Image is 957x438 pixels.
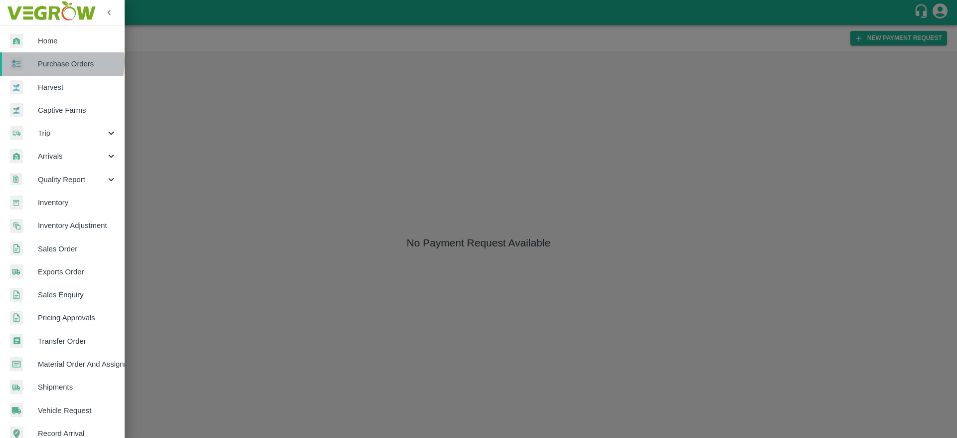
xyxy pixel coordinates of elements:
[10,103,23,118] img: harvest
[38,220,117,231] span: Inventory Adjustment
[10,334,23,348] img: whTransfer
[38,312,117,323] span: Pricing Approvals
[38,151,106,162] span: Arrivals
[38,128,106,139] span: Trip
[38,382,117,393] span: Shipments
[10,126,23,141] img: delivery
[38,197,117,208] span: Inventory
[38,243,117,254] span: Sales Order
[10,288,23,302] img: sales
[38,105,117,116] span: Captive Farms
[10,80,23,95] img: harvest
[10,149,23,164] img: whArrival
[38,289,117,300] span: Sales Enquiry
[38,266,117,277] span: Exports Order
[38,82,117,93] span: Harvest
[38,405,117,416] span: Vehicle Request
[38,359,117,370] span: Material Order And Assignment
[38,336,117,347] span: Transfer Order
[10,403,23,418] img: vehicle
[10,34,23,48] img: whArrival
[38,58,117,69] span: Purchase Orders
[10,173,22,186] img: qualityReport
[10,357,23,372] img: centralMaterial
[10,311,23,325] img: sales
[10,219,23,233] img: inventory
[10,57,23,71] img: reciept
[10,241,23,256] img: sales
[38,174,106,185] span: Quality Report
[38,35,117,46] span: Home
[10,196,23,210] img: whInventory
[10,264,23,279] img: shipments
[10,380,23,395] img: shipments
